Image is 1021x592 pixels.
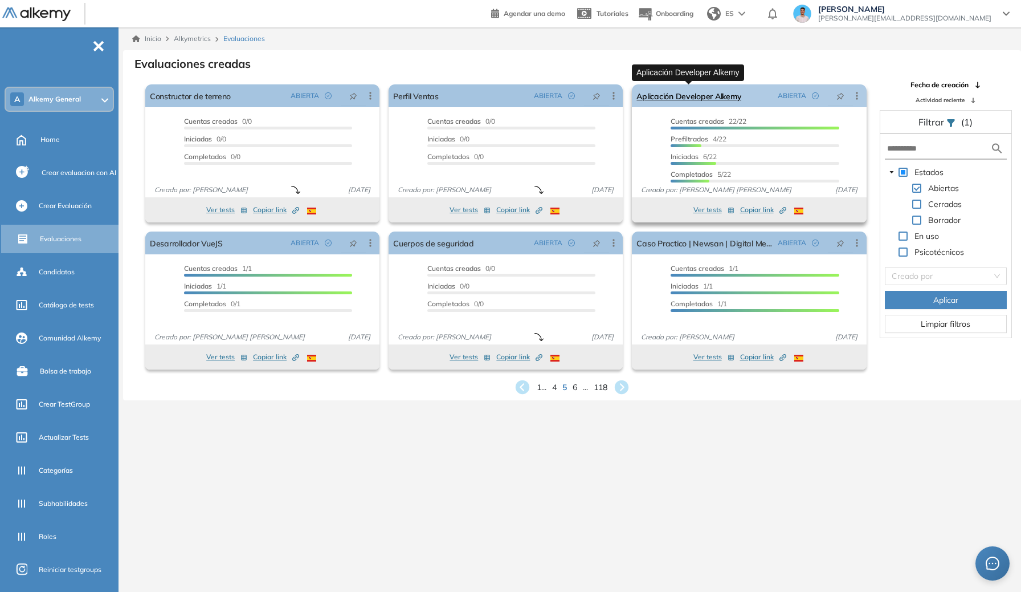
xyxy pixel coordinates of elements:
[671,299,713,308] span: Completados
[794,355,803,362] img: ESP
[550,208,559,214] img: ESP
[738,11,745,16] img: arrow
[184,152,240,161] span: 0/0
[885,315,1007,333] button: Limpiar filtros
[150,84,231,107] a: Constructor de terreno
[636,232,773,254] a: Caso Practico | Newsan | Digital Media Manager
[450,350,491,364] button: Ver tests
[184,117,238,125] span: Cuentas creadas
[912,165,946,179] span: Estados
[632,64,744,81] div: Aplicación Developer Alkemy
[496,350,542,364] button: Copiar link
[836,91,844,100] span: pushpin
[307,208,316,214] img: ESP
[986,557,999,570] span: message
[584,234,609,252] button: pushpin
[593,238,601,248] span: pushpin
[344,185,375,195] span: [DATE]
[693,350,734,364] button: Ver tests
[184,299,240,308] span: 0/1
[39,498,88,509] span: Subhabilidades
[184,282,226,290] span: 1/1
[39,565,101,575] span: Reiniciar testgroups
[341,234,366,252] button: pushpin
[427,135,469,143] span: 0/0
[707,7,721,21] img: world
[39,201,92,211] span: Crear Evaluación
[656,9,693,18] span: Onboarding
[573,382,577,394] span: 6
[206,203,247,217] button: Ver tests
[671,299,727,308] span: 1/1
[496,205,542,215] span: Copiar link
[496,352,542,362] span: Copiar link
[636,84,741,107] a: Aplicación Developer Alkemy
[39,300,94,310] span: Catálogo de tests
[725,9,734,19] span: ES
[828,87,853,105] button: pushpin
[928,199,962,209] span: Cerradas
[344,332,375,342] span: [DATE]
[134,57,251,71] h3: Evaluaciones creadas
[427,264,495,273] span: 0/0
[39,399,90,409] span: Crear TestGroup
[912,229,941,243] span: En uso
[2,7,71,22] img: Logo
[671,264,738,273] span: 1/1
[184,299,226,308] span: Completados
[562,382,567,394] span: 5
[40,366,91,376] span: Bolsa de trabajo
[427,282,469,290] span: 0/0
[778,91,806,101] span: ABIERTA
[349,91,357,100] span: pushpin
[671,152,717,161] span: 6/22
[836,238,844,248] span: pushpin
[28,95,81,104] span: Alkemy General
[537,382,546,394] span: 1 ...
[671,170,713,179] span: Completados
[671,282,713,290] span: 1/1
[740,203,786,217] button: Copiar link
[307,355,316,362] img: ESP
[671,282,699,290] span: Iniciadas
[393,232,474,254] a: Cuerpos de seguridad
[550,355,559,362] img: ESP
[818,5,991,14] span: [PERSON_NAME]
[393,185,496,195] span: Creado por: [PERSON_NAME]
[184,135,226,143] span: 0/0
[693,203,734,217] button: Ver tests
[671,264,724,273] span: Cuentas creadas
[594,382,607,394] span: 118
[636,185,796,195] span: Creado por: [PERSON_NAME] [PERSON_NAME]
[584,87,609,105] button: pushpin
[291,238,319,248] span: ABIERTA
[450,203,491,217] button: Ver tests
[671,170,731,179] span: 5/22
[40,234,81,244] span: Evaluaciones
[812,92,819,99] span: check-circle
[174,34,211,43] span: Alkymetrics
[885,291,1007,309] button: Aplicar
[587,185,618,195] span: [DATE]
[504,9,565,18] span: Agendar una demo
[914,247,964,257] span: Psicotécnicos
[325,240,332,246] span: check-circle
[427,117,481,125] span: Cuentas creadas
[568,92,575,99] span: check-circle
[393,84,439,107] a: Perfil Ventas
[740,350,786,364] button: Copiar link
[253,205,299,215] span: Copiar link
[291,91,319,101] span: ABIERTA
[427,299,469,308] span: Completados
[253,352,299,362] span: Copiar link
[184,282,212,290] span: Iniciadas
[132,34,161,44] a: Inicio
[636,332,739,342] span: Creado por: [PERSON_NAME]
[184,264,252,273] span: 1/1
[926,197,964,211] span: Cerradas
[184,264,238,273] span: Cuentas creadas
[926,181,961,195] span: Abiertas
[671,152,699,161] span: Iniciadas
[671,117,746,125] span: 22/22
[427,264,481,273] span: Cuentas creadas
